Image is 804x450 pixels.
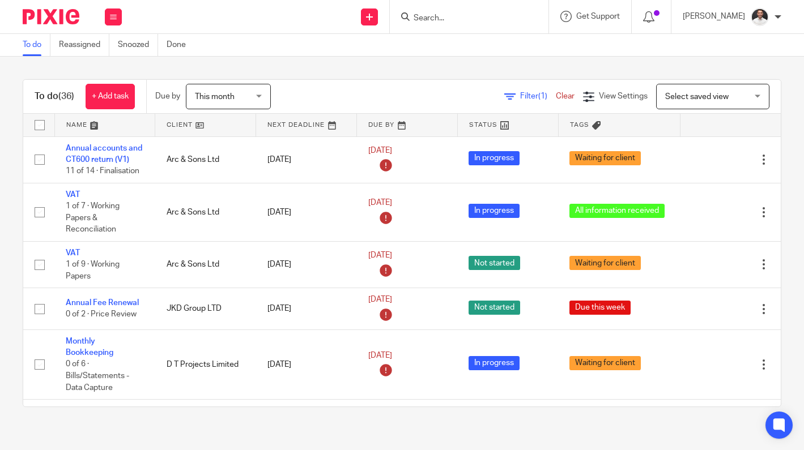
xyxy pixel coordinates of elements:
[469,356,520,370] span: In progress
[569,301,631,315] span: Due this week
[66,311,137,319] span: 0 of 2 · Price Review
[59,34,109,56] a: Reassigned
[368,295,392,303] span: [DATE]
[23,34,50,56] a: To do
[570,122,589,128] span: Tags
[256,329,357,399] td: [DATE]
[256,241,357,288] td: [DATE]
[66,299,139,307] a: Annual Fee Renewal
[569,356,641,370] span: Waiting for client
[556,92,575,100] a: Clear
[155,91,180,102] p: Due by
[368,352,392,359] span: [DATE]
[665,93,729,101] span: Select saved view
[155,241,256,288] td: Arc & Sons Ltd
[66,337,113,357] a: Monthly Bookkeeping
[569,151,641,165] span: Waiting for client
[368,147,392,155] span: [DATE]
[256,183,357,241] td: [DATE]
[576,12,620,20] span: Get Support
[66,167,139,175] span: 11 of 14 · Finalisation
[195,93,235,101] span: This month
[155,329,256,399] td: D T Projects Limited
[368,251,392,259] span: [DATE]
[118,34,158,56] a: Snoozed
[683,11,745,22] p: [PERSON_NAME]
[520,92,556,100] span: Filter
[599,92,648,100] span: View Settings
[412,14,514,24] input: Search
[256,136,357,183] td: [DATE]
[469,256,520,270] span: Not started
[66,361,129,392] span: 0 of 6 · Bills/Statements - Data Capture
[66,144,142,164] a: Annual accounts and CT600 return (V1)
[66,191,80,199] a: VAT
[569,204,665,218] span: All information received
[66,202,120,233] span: 1 of 7 · Working Papers & Reconciliation
[155,136,256,183] td: Arc & Sons Ltd
[751,8,769,26] img: dom%20slack.jpg
[23,9,79,24] img: Pixie
[538,92,547,100] span: (1)
[86,84,135,109] a: + Add task
[469,301,520,315] span: Not started
[155,183,256,241] td: Arc & Sons Ltd
[469,204,520,218] span: In progress
[167,34,194,56] a: Done
[256,288,357,330] td: [DATE]
[469,151,520,165] span: In progress
[66,249,80,257] a: VAT
[58,92,74,101] span: (36)
[155,288,256,330] td: JKD Group LTD
[35,91,74,102] h1: To do
[569,256,641,270] span: Waiting for client
[66,260,120,280] span: 1 of 9 · Working Papers
[368,199,392,207] span: [DATE]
